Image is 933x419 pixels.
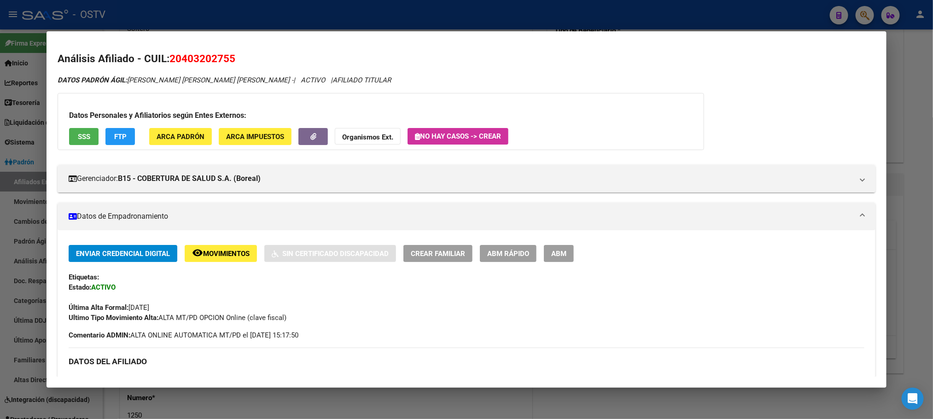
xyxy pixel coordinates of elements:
span: 20403202755 [169,52,235,64]
strong: Teléfono Particular: [466,376,527,384]
strong: Etiquetas: [69,273,99,281]
button: ARCA Padrón [149,128,212,145]
span: ALTA MT/PD OPCION Online (clave fiscal) [69,314,286,322]
button: Crear Familiar [403,245,472,262]
strong: B15 - COBERTURA DE SALUD S.A. (Boreal) [118,173,261,184]
strong: Apellido: [69,376,95,384]
strong: Última Alta Formal: [69,303,128,312]
h3: Datos Personales y Afiliatorios según Entes Externos: [69,110,693,121]
button: No hay casos -> Crear [408,128,508,145]
span: No hay casos -> Crear [415,132,501,140]
mat-panel-title: Datos de Empadronamiento [69,211,853,222]
strong: DATOS PADRÓN ÁGIL: [58,76,127,84]
button: Organismos Ext. [335,128,401,145]
button: Movimientos [185,245,257,262]
span: [PERSON_NAME] [PERSON_NAME] [PERSON_NAME] - [58,76,293,84]
span: SSS [78,133,90,141]
span: ABM Rápido [487,250,529,258]
h2: Análisis Afiliado - CUIL: [58,51,875,67]
span: [PHONE_NUMBER] [466,376,585,384]
mat-icon: remove_red_eye [192,247,203,258]
h3: DATOS DEL AFILIADO [69,356,864,367]
strong: Comentario ADMIN: [69,331,130,339]
button: ABM [544,245,574,262]
button: SSS [69,128,99,145]
span: FTP [114,133,127,141]
span: ARCA Padrón [157,133,204,141]
span: ARCA Impuestos [226,133,284,141]
mat-expansion-panel-header: Datos de Empadronamiento [58,203,875,230]
button: Sin Certificado Discapacidad [264,245,396,262]
button: ABM Rápido [480,245,536,262]
span: Movimientos [203,250,250,258]
span: [PERSON_NAME] [PERSON_NAME] [PERSON_NAME] [69,376,258,384]
button: Enviar Credencial Digital [69,245,177,262]
span: Crear Familiar [411,250,465,258]
span: AFILIADO TITULAR [332,76,391,84]
span: Sin Certificado Discapacidad [282,250,389,258]
mat-expansion-panel-header: Gerenciador:B15 - COBERTURA DE SALUD S.A. (Boreal) [58,165,875,192]
strong: ACTIVO [91,283,116,291]
mat-panel-title: Gerenciador: [69,173,853,184]
strong: Organismos Ext. [342,133,393,141]
span: ABM [551,250,566,258]
button: FTP [105,128,135,145]
div: Open Intercom Messenger [902,388,924,410]
strong: Estado: [69,283,91,291]
strong: Ultimo Tipo Movimiento Alta: [69,314,158,322]
span: ALTA ONLINE AUTOMATICA MT/PD el [DATE] 15:17:50 [69,330,298,340]
i: | ACTIVO | [58,76,391,84]
button: ARCA Impuestos [219,128,292,145]
span: [DATE] [69,303,149,312]
span: Enviar Credencial Digital [76,250,170,258]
